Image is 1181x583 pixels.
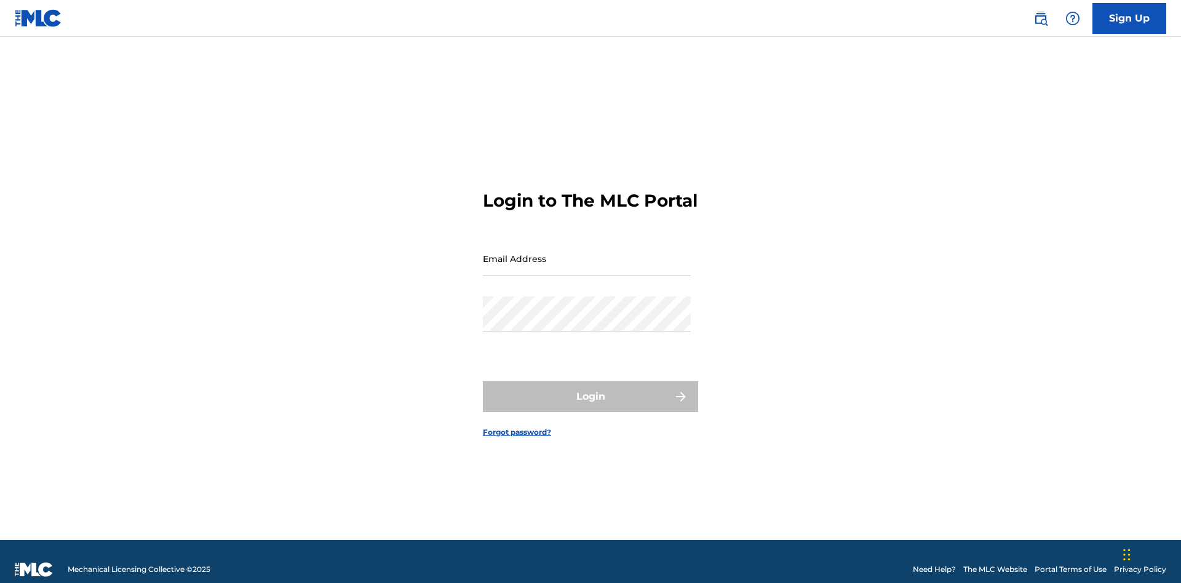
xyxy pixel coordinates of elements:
a: Portal Terms of Use [1035,564,1107,575]
a: Forgot password? [483,427,551,438]
a: Sign Up [1092,3,1166,34]
img: MLC Logo [15,9,62,27]
h3: Login to The MLC Portal [483,190,698,212]
a: The MLC Website [963,564,1027,575]
iframe: Chat Widget [1119,524,1181,583]
div: Drag [1123,536,1131,573]
a: Need Help? [913,564,956,575]
img: search [1033,11,1048,26]
span: Mechanical Licensing Collective © 2025 [68,564,210,575]
img: help [1065,11,1080,26]
div: Help [1060,6,1085,31]
a: Public Search [1028,6,1053,31]
img: logo [15,562,53,577]
a: Privacy Policy [1114,564,1166,575]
